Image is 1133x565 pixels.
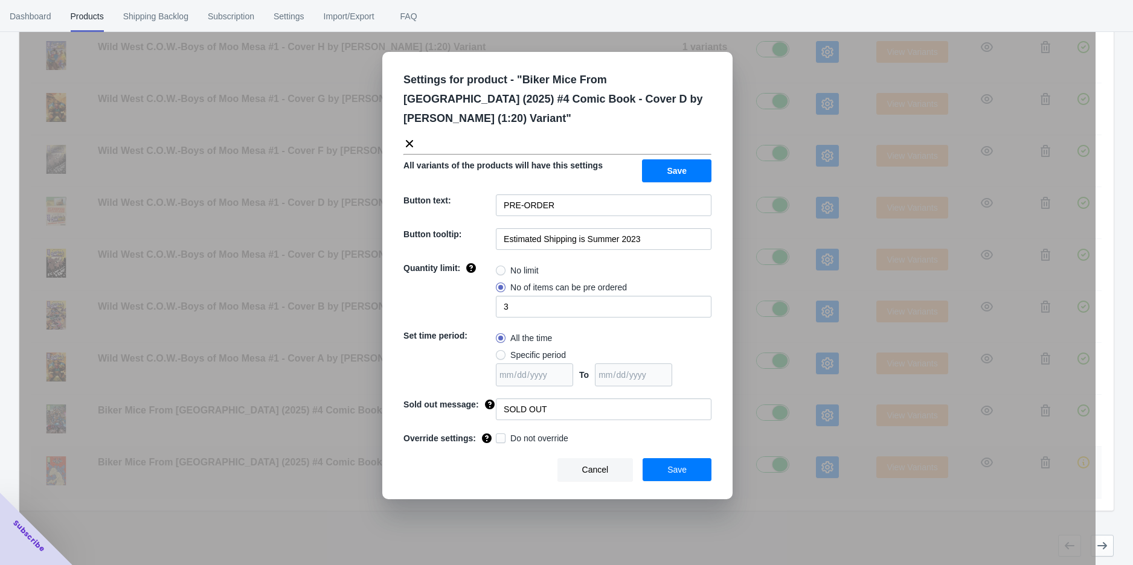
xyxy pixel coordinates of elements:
[324,1,374,32] span: Import/Export
[403,70,721,128] p: Settings for product - " Biker Mice From [GEOGRAPHIC_DATA] (2025) #4 Comic Book - Cover D by [PER...
[403,331,467,340] span: Set time period:
[510,281,627,293] span: No of items can be pre ordered
[11,518,47,554] span: Subscribe
[403,161,603,170] span: All variants of the products will have this settings
[274,1,304,32] span: Settings
[403,196,451,205] span: Button text:
[71,1,104,32] span: Products
[557,458,634,481] button: Cancel
[403,229,461,239] span: Button tooltip:
[510,332,552,344] span: All the time
[10,1,51,32] span: Dashboard
[403,433,476,443] span: Override settings:
[403,263,460,273] span: Quantity limit:
[642,159,711,182] button: Save
[510,264,539,276] span: No limit
[510,349,566,361] span: Specific period
[643,458,711,481] button: Save
[394,1,424,32] span: FAQ
[667,166,687,176] span: Save
[123,1,188,32] span: Shipping Backlog
[208,1,254,32] span: Subscription
[510,432,568,444] span: Do not override
[403,400,478,409] span: Sold out message:
[667,465,687,474] span: Save
[579,370,589,380] span: To
[582,465,609,474] span: Cancel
